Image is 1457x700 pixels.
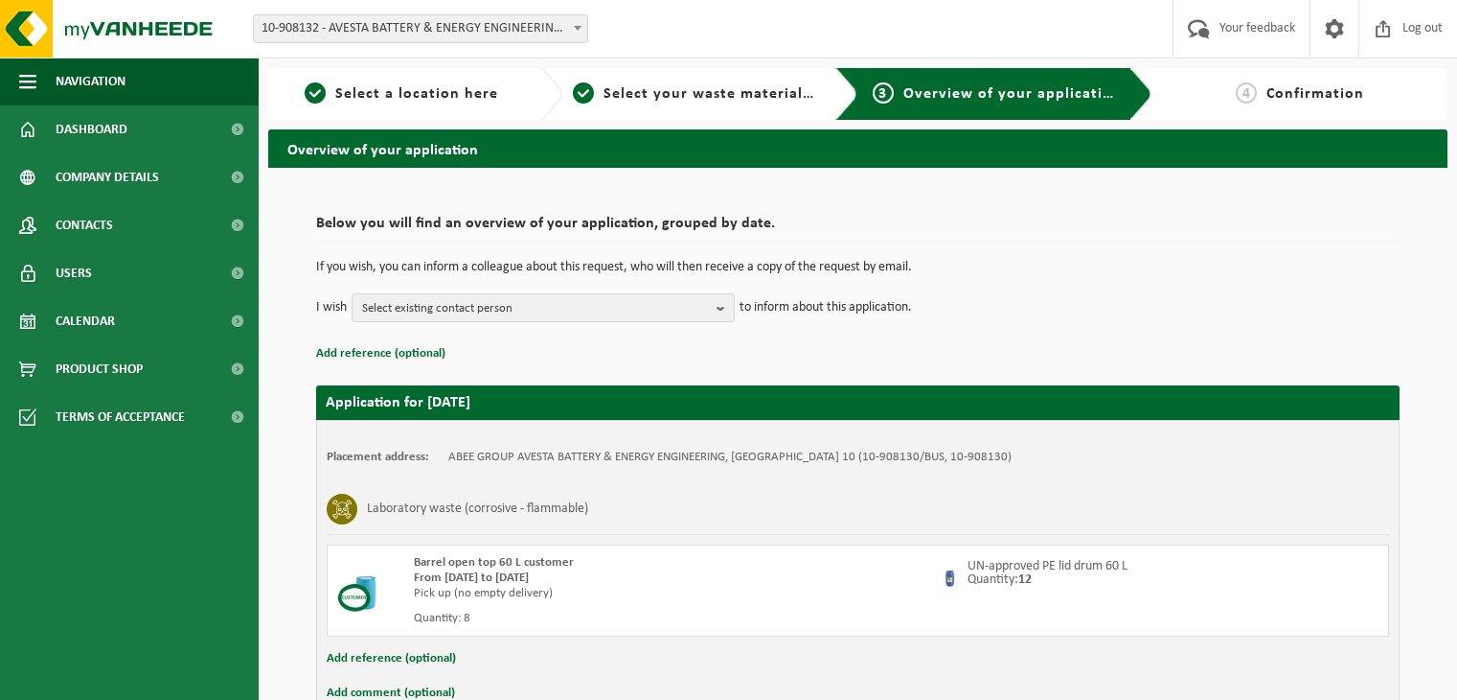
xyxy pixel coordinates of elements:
[968,572,1018,587] font: Quantity:
[414,587,553,599] font: Pick up (no empty delivery)
[1018,572,1032,587] font: 12
[56,267,92,281] font: Users
[327,451,429,463] font: Placement address:
[362,302,512,315] font: Select existing contact person
[316,341,445,366] button: Add reference (optional)
[337,555,395,613] img: LP-OT-00060-CU.png
[316,347,445,360] font: Add reference (optional)
[56,75,125,89] font: Navigation
[327,646,456,671] button: Add reference (optional)
[262,21,618,35] font: 10-908132 - AVESTA BATTERY & ENERGY ENGINEERING - DIEGEM
[254,15,587,42] span: 10-908132 - AVESTA BATTERY & ENERGY ENGINEERING - DIEGEM
[740,300,912,315] font: to inform about this application.
[56,171,159,185] font: Company details
[56,123,127,137] font: Dashboard
[968,559,1127,573] font: UN-approved PE lid drum 60 L
[253,14,588,43] span: 10-908132 - AVESTA BATTERY & ENERGY ENGINEERING - DIEGEM
[1402,21,1443,35] font: Log out
[367,502,588,516] font: Laboratory waste (corrosive - flammable)
[287,143,478,158] font: Overview of your application
[278,82,525,105] a: 1Select a location here
[940,565,963,588] img: 01-000245
[903,86,1122,102] font: Overview of your application
[414,612,470,624] font: Quantity: 8
[56,410,185,425] font: Terms of acceptance
[316,216,775,231] font: Below you will find an overview of your application, grouped by date.
[327,652,456,665] font: Add reference (optional)
[1219,21,1295,35] font: Your feedback
[316,260,912,274] font: If you wish, you can inform a colleague about this request, who will then receive a copy of the r...
[579,86,587,102] font: 2
[56,219,113,233] font: Contacts
[56,362,143,377] font: Product Shop
[414,572,529,584] font: From [DATE] to [DATE]
[878,86,887,102] font: 3
[603,86,925,102] font: Select your waste materials and containers
[326,395,470,410] font: Application for [DATE]
[56,315,115,329] font: Calendar
[573,82,820,105] a: 2Select your waste materials and containers
[352,293,735,322] button: Select existing contact person
[448,451,1012,463] font: ABEE GROUP AVESTA BATTERY & ENERGY ENGINEERING, [GEOGRAPHIC_DATA] 10 (10-908130/BUS, 10-908130)
[310,86,319,102] font: 1
[335,86,498,102] font: Select a location here
[327,687,455,699] font: Add comment (optional)
[414,556,574,569] font: Barrel open top 60 L customer
[1242,86,1251,102] font: 4
[1266,86,1364,102] font: Confirmation
[316,300,347,315] font: I wish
